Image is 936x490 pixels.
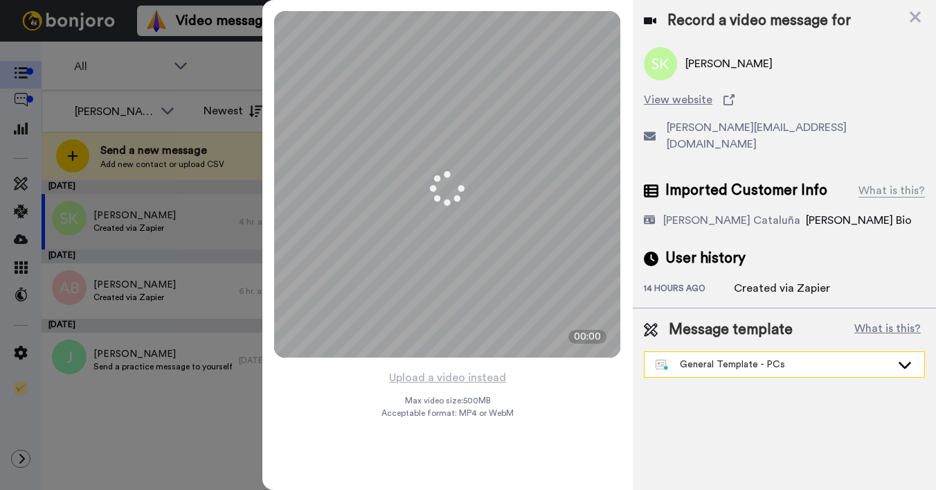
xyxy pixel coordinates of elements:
span: User history [665,248,746,269]
img: nextgen-template.svg [656,360,669,371]
span: Max video size: 500 MB [404,395,490,406]
span: Acceptable format: MP4 or WebM [381,408,514,419]
div: What is this? [858,182,925,199]
div: General Template - PCs [656,358,891,371]
button: Upload a video instead [385,369,510,387]
span: [PERSON_NAME] Bio [806,215,912,226]
button: What is this? [850,320,925,340]
div: 14 hours ago [644,283,734,297]
div: [PERSON_NAME] Cataluña [663,212,800,229]
span: [PERSON_NAME][EMAIL_ADDRESS][DOMAIN_NAME] [667,119,925,152]
span: Imported Customer Info [665,180,827,201]
div: 00:00 [568,330,606,344]
a: View website [644,91,925,108]
span: Message template [669,320,793,340]
div: Created via Zapier [734,280,830,297]
span: View website [644,91,712,108]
